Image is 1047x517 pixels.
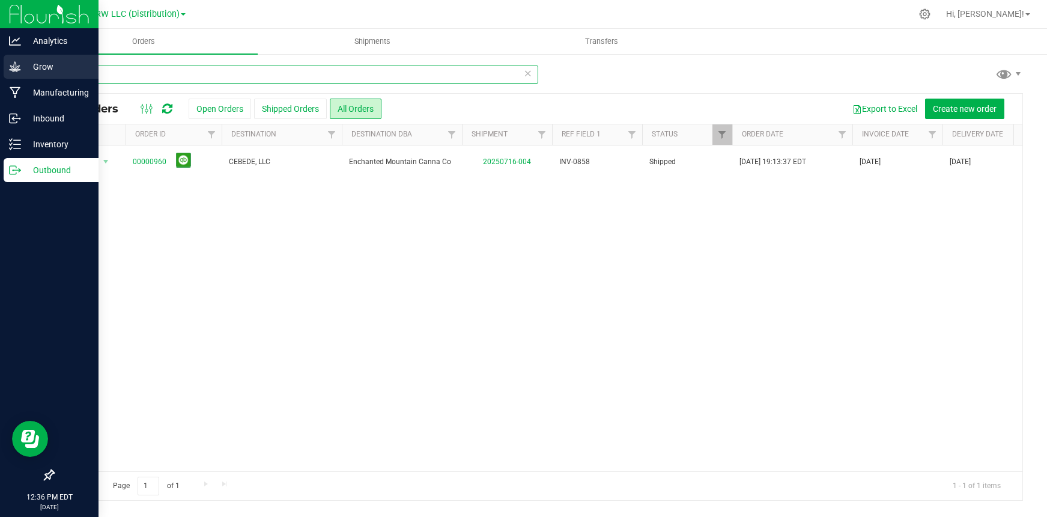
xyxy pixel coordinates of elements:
[712,124,732,145] a: Filter
[649,156,725,168] span: Shipped
[862,130,909,138] a: Invoice Date
[189,99,251,119] button: Open Orders
[524,66,532,81] span: Clear
[21,163,93,177] p: Outbound
[917,8,932,20] div: Manage settings
[943,477,1010,495] span: 1 - 1 of 1 items
[53,66,538,84] input: Search Order ID, Destination, Customer PO...
[933,104,997,114] span: Create new order
[21,111,93,126] p: Inbound
[5,492,93,503] p: 12:36 PM EDT
[1013,124,1033,145] a: Filter
[472,130,508,138] a: Shipment
[739,156,806,168] span: [DATE] 19:13:37 EDT
[742,130,783,138] a: Order Date
[9,138,21,150] inline-svg: Inventory
[12,421,48,457] iframe: Resource center
[138,477,159,495] input: 1
[483,158,531,166] a: 20250716-004
[946,9,1024,19] span: Hi, [PERSON_NAME]!
[950,156,971,168] span: [DATE]
[622,124,642,145] a: Filter
[845,99,925,119] button: Export to Excel
[9,87,21,99] inline-svg: Manufacturing
[21,60,93,74] p: Grow
[229,156,335,168] span: CEBEDE, LLC
[952,130,1003,138] a: Delivery Date
[116,36,171,47] span: Orders
[9,61,21,73] inline-svg: Grow
[351,130,412,138] a: Destination DBA
[569,36,634,47] span: Transfers
[9,164,21,176] inline-svg: Outbound
[923,124,942,145] a: Filter
[9,112,21,124] inline-svg: Inbound
[925,99,1004,119] button: Create new order
[338,36,407,47] span: Shipments
[562,130,601,138] a: Ref Field 1
[322,124,342,145] a: Filter
[135,130,166,138] a: Order ID
[330,99,381,119] button: All Orders
[833,124,852,145] a: Filter
[21,85,93,100] p: Manufacturing
[21,137,93,151] p: Inventory
[559,156,590,168] span: INV-0858
[5,503,93,512] p: [DATE]
[29,29,258,54] a: Orders
[9,35,21,47] inline-svg: Analytics
[442,124,462,145] a: Filter
[487,29,716,54] a: Transfers
[103,477,189,495] span: Page of 1
[652,130,678,138] a: Status
[60,9,180,19] span: ZIZ NY GRW LLC (Distribution)
[133,156,166,168] a: 00000960
[860,156,881,168] span: [DATE]
[254,99,327,119] button: Shipped Orders
[202,124,222,145] a: Filter
[21,34,93,48] p: Analytics
[532,124,552,145] a: Filter
[258,29,487,54] a: Shipments
[99,153,114,170] span: select
[349,156,455,168] span: Enchanted Mountain Canna Co
[231,130,276,138] a: Destination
